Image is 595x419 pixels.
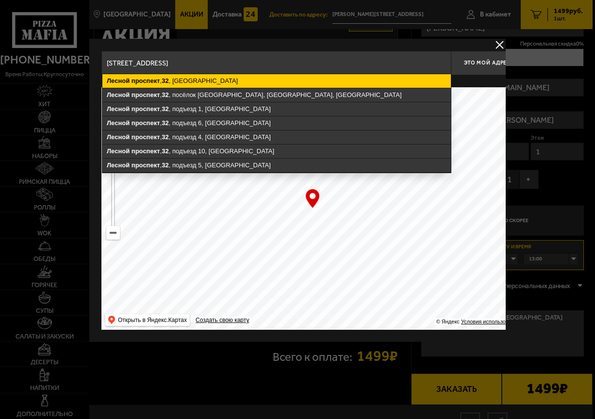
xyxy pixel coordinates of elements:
ymaps: , , подъезд 5, [GEOGRAPHIC_DATA] [102,159,451,172]
ymaps: 32 [162,133,168,141]
ymaps: , , посёлок [GEOGRAPHIC_DATA], [GEOGRAPHIC_DATA], [GEOGRAPHIC_DATA] [102,88,451,102]
ymaps: Открыть в Яндекс.Картах [118,314,187,326]
ymaps: 32 [162,91,168,98]
ymaps: , , подъезд 4, [GEOGRAPHIC_DATA] [102,130,451,144]
ymaps: Лесной [107,91,130,98]
ymaps: проспект [132,147,160,155]
ymaps: проспект [132,161,160,169]
ymaps: Лесной [107,133,130,141]
ymaps: Лесной [107,147,130,155]
ymaps: 32 [162,161,168,169]
ymaps: Лесной [107,119,130,127]
ymaps: проспект [132,133,160,141]
ymaps: проспект [132,105,160,113]
ymaps: проспект [132,91,160,98]
ymaps: проспект [132,119,160,127]
p: Укажите дом на карте или в поле ввода [101,78,238,85]
ymaps: 32 [162,77,168,84]
ymaps: Лесной [107,161,130,169]
ymaps: © Яндекс [436,319,460,324]
ymaps: Открыть в Яндекс.Картах [105,314,190,326]
button: Это мой адрес [451,51,524,75]
button: delivery type [494,39,506,51]
ymaps: , , подъезд 10, [GEOGRAPHIC_DATA] [102,145,451,158]
ymaps: , , подъезд 6, [GEOGRAPHIC_DATA] [102,116,451,130]
span: Это мой адрес [464,60,511,66]
ymaps: Лесной [107,105,130,113]
ymaps: проспект [132,77,160,84]
ymaps: , , подъезд 1, [GEOGRAPHIC_DATA] [102,102,451,116]
ymaps: 32 [162,147,168,155]
input: Введите адрес доставки [101,51,451,75]
ymaps: 32 [162,105,168,113]
ymaps: , , [GEOGRAPHIC_DATA] [102,74,451,88]
a: Условия использования [461,319,520,324]
a: Создать свою карту [194,317,251,324]
ymaps: Лесной [107,77,130,84]
ymaps: 32 [162,119,168,127]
